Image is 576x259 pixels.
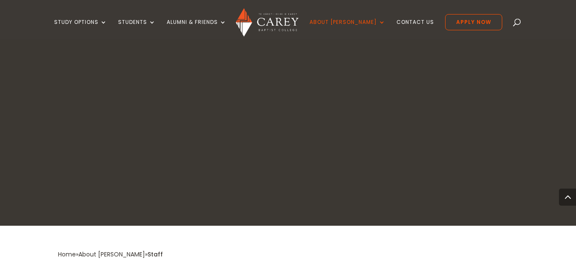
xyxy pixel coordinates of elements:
a: Students [118,19,156,39]
a: Study Options [54,19,107,39]
img: Carey Baptist College [236,8,298,37]
span: » » [58,250,163,259]
a: Contact Us [397,19,434,39]
a: Alumni & Friends [167,19,226,39]
a: About [PERSON_NAME] [78,250,145,259]
span: Staff [148,250,163,259]
a: Home [58,250,76,259]
a: About [PERSON_NAME] [310,19,385,39]
a: Apply Now [445,14,502,30]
